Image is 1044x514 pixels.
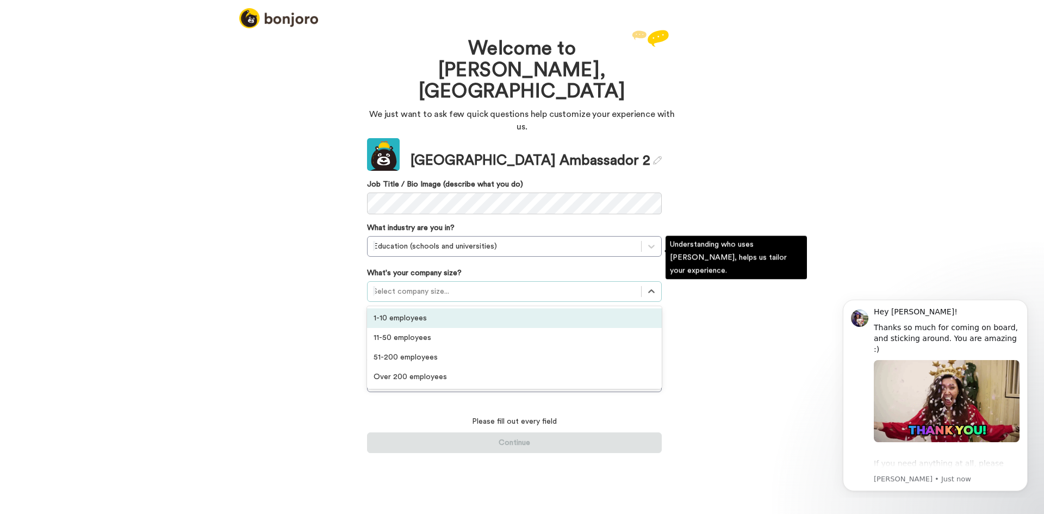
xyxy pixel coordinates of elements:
div: 11-50 employees [367,328,662,348]
iframe: Intercom notifications message [826,290,1044,498]
p: Message from Amy, sent Just now [47,184,193,194]
p: Please fill out every field [367,416,662,427]
div: 51-200 employees [367,348,662,367]
img: reply.svg [632,30,669,47]
label: What industry are you in? [367,222,455,233]
div: If you need anything at all, please reach out to us here. If you'd rather help yourself first, yo... [47,158,193,211]
label: Job Title / Bio Image (describe what you do) [367,179,662,190]
label: What's your company size? [367,268,462,278]
img: logo_full.png [239,8,318,28]
div: Understanding who uses [PERSON_NAME], helps us tailor your experience. [666,236,807,280]
div: Over 200 employees [367,367,662,387]
div: 1-10 employees [367,308,662,328]
button: Continue [367,432,662,453]
p: We just want to ask few quick questions help customize your experience with us. [367,108,677,133]
h1: Welcome to [PERSON_NAME], [GEOGRAPHIC_DATA] [400,38,644,103]
div: [GEOGRAPHIC_DATA] Ambassador 2 [411,151,662,171]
